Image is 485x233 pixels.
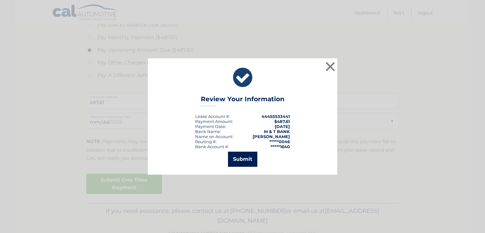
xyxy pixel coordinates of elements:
div: : [195,124,226,129]
strong: 44455533441 [261,114,290,119]
button: Submit [228,152,257,167]
strong: [PERSON_NAME] [253,134,290,139]
button: × [324,60,337,73]
strong: M & T BANK [264,129,290,134]
span: [DATE] [275,124,290,129]
span: $487.61 [274,119,290,124]
div: Routing #: [195,139,217,144]
h3: Review Your Information [201,95,284,106]
div: Name on Account: [195,134,233,139]
div: Bank Account #: [195,144,229,149]
div: Payment Amount: [195,119,233,124]
div: Lease Account #: [195,114,230,119]
div: Bank Name: [195,129,221,134]
span: Payment Date [195,124,225,129]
